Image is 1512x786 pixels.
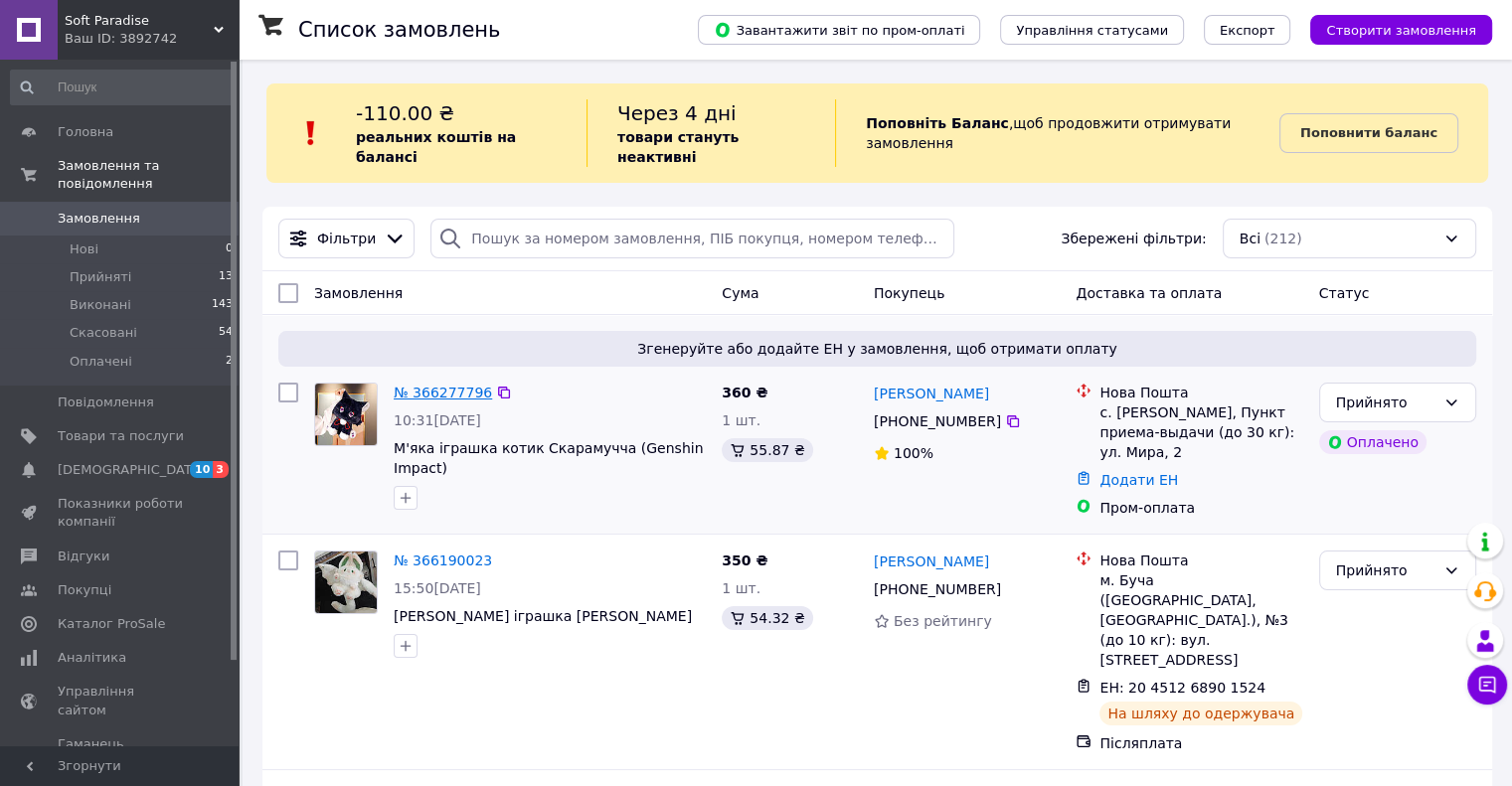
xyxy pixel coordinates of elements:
span: Головна [58,123,113,141]
span: 10 [190,461,213,478]
span: Фільтри [317,229,376,248]
button: Управління статусами [1000,15,1184,45]
span: ЕН: 20 4512 6890 1524 [1099,680,1265,696]
b: Поповніть Баланс [866,115,1009,131]
span: Замовлення [314,285,403,301]
span: Через 4 дні [617,101,737,125]
img: Фото товару [315,384,377,445]
span: 100% [894,445,933,461]
div: Прийнято [1336,392,1435,413]
input: Пошук за номером замовлення, ПІБ покупця, номером телефону, Email, номером накладної [430,219,954,258]
img: :exclamation: [296,118,326,148]
span: Скасовані [70,324,137,342]
span: Оплачені [70,353,132,371]
span: Повідомлення [58,393,154,411]
div: Прийнято [1336,559,1435,581]
div: с. [PERSON_NAME], Пункт приема-выдачи (до 30 кг): ул. Мира, 2 [1099,402,1302,462]
span: Каталог ProSale [58,615,165,633]
div: , щоб продовжити отримувати замовлення [835,99,1279,167]
span: Cума [722,285,758,301]
span: Прийняті [70,268,131,286]
div: Нова Пошта [1099,550,1302,570]
a: Створити замовлення [1290,21,1492,37]
a: Фото товару [314,550,378,614]
button: Експорт [1204,15,1291,45]
h1: Список замовлень [298,18,500,42]
span: Виконані [70,296,131,314]
span: Soft Paradise [65,12,214,30]
span: 13 [219,268,233,286]
div: Пром-оплата [1099,498,1302,518]
b: реальних коштів на балансі [356,129,516,165]
span: Статус [1319,285,1370,301]
div: На шляху до одержувача [1099,702,1302,725]
span: Нові [70,240,98,258]
a: [PERSON_NAME] іграшка [PERSON_NAME] [394,608,692,624]
span: 360 ₴ [722,385,767,400]
span: -110.00 ₴ [356,101,454,125]
span: Покупці [58,581,111,599]
span: 15:50[DATE] [394,580,481,596]
span: Відгуки [58,548,109,565]
span: Аналітика [58,649,126,667]
span: [DEMOGRAPHIC_DATA] [58,461,205,479]
span: Експорт [1220,23,1275,38]
a: Додати ЕН [1099,472,1178,488]
a: М'яка іграшка котик Скарамучча (Genshin Impact) [394,440,703,476]
span: 1 шт. [722,412,760,428]
a: Фото товару [314,383,378,446]
button: Створити замовлення [1310,15,1492,45]
div: Ваш ID: 3892742 [65,30,239,48]
div: Післяплата [1099,733,1302,753]
button: Завантажити звіт по пром-оплаті [698,15,980,45]
span: 0 [226,240,233,258]
span: Показники роботи компанії [58,495,184,531]
span: 350 ₴ [722,552,767,568]
div: Нова Пошта [1099,383,1302,402]
img: Фото товару [315,551,377,613]
div: 55.87 ₴ [722,438,812,462]
span: 54 [219,324,233,342]
a: Поповнити баланс [1279,113,1458,153]
span: Гаманець компанії [58,735,184,771]
span: Замовлення [58,210,140,228]
span: 3 [213,461,229,478]
b: Поповнити баланс [1300,125,1437,140]
span: Створити замовлення [1326,23,1476,38]
div: Оплачено [1319,430,1427,454]
span: 10:31[DATE] [394,412,481,428]
span: Всі [1240,229,1260,248]
div: [PHONE_NUMBER] [870,407,1005,435]
input: Пошук [10,70,235,105]
span: Згенеруйте або додайте ЕН у замовлення, щоб отримати оплату [286,339,1468,359]
span: Замовлення та повідомлення [58,157,239,193]
a: № 366277796 [394,385,492,400]
a: [PERSON_NAME] [874,384,989,403]
span: 143 [212,296,233,314]
span: Управління сайтом [58,683,184,718]
span: Товари та послуги [58,427,184,445]
b: товари стануть неактивні [617,129,739,165]
span: Збережені фільтри: [1061,229,1206,248]
span: (212) [1264,231,1302,246]
span: Управління статусами [1016,23,1168,38]
a: № 366190023 [394,552,492,568]
span: Доставка та оплата [1076,285,1222,301]
span: Без рейтингу [894,613,992,629]
div: 54.32 ₴ [722,606,812,630]
span: 2 [226,353,233,371]
div: [PHONE_NUMBER] [870,575,1005,603]
button: Чат з покупцем [1467,665,1507,705]
span: 1 шт. [722,580,760,596]
span: Завантажити звіт по пром-оплаті [714,21,964,39]
span: Покупець [874,285,944,301]
div: м. Буча ([GEOGRAPHIC_DATA], [GEOGRAPHIC_DATA].), №3 (до 10 кг): вул. [STREET_ADDRESS] [1099,570,1302,670]
a: [PERSON_NAME] [874,551,989,571]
